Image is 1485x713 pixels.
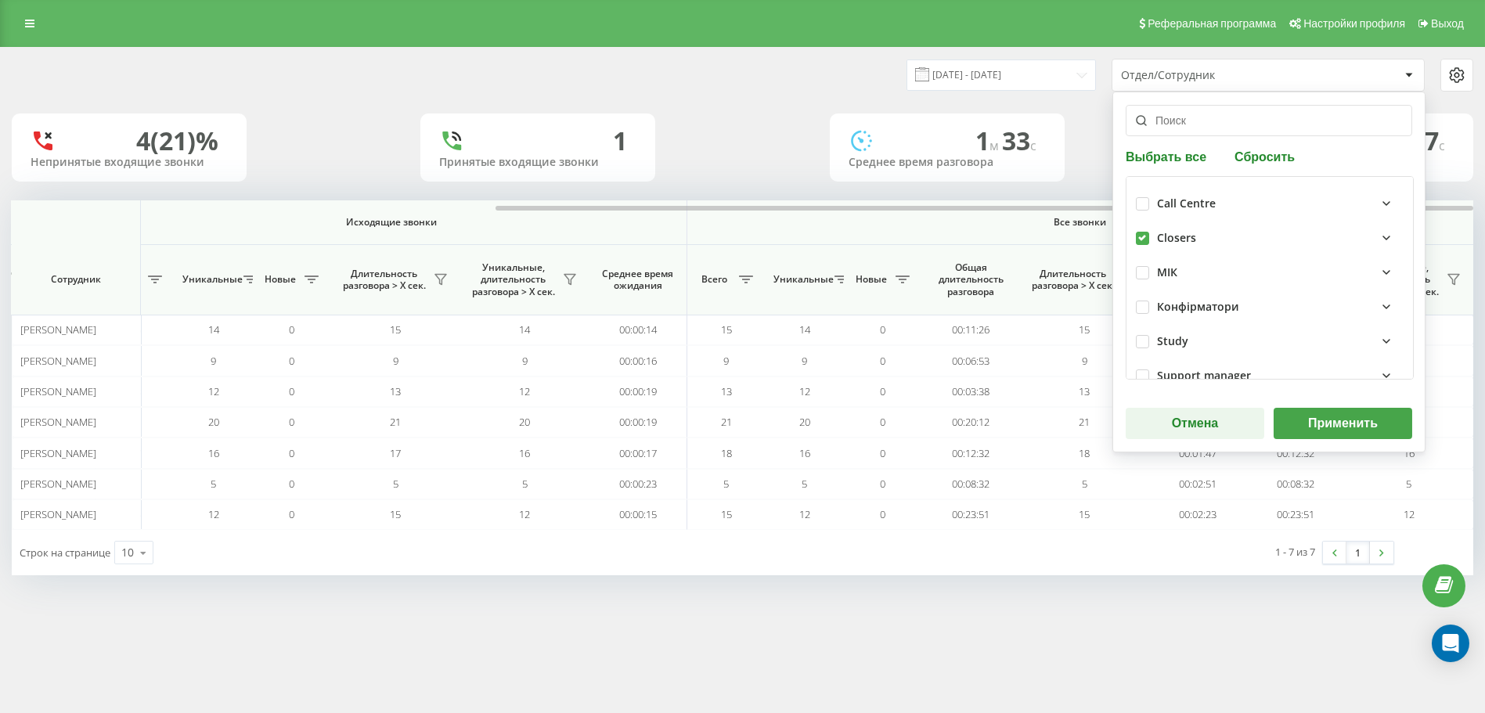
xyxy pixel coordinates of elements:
span: 5 [1407,477,1412,491]
span: Уникальные, длительность разговора > Х сек. [468,261,558,298]
span: 14 [799,322,810,337]
a: 1 [1346,542,1370,564]
span: 16 [799,446,810,460]
td: 00:03:38 [922,376,1020,407]
span: [PERSON_NAME] [20,384,96,398]
span: [PERSON_NAME] [20,415,96,429]
span: Исходящие звонки [133,216,651,229]
span: 0 [881,477,886,491]
td: 00:00:19 [589,407,687,438]
span: 13 [721,384,732,398]
span: 15 [721,507,732,521]
span: 21 [1080,415,1090,429]
span: Новые [852,273,891,286]
span: [PERSON_NAME] [20,446,96,460]
span: 0 [881,446,886,460]
span: 17 [391,446,402,460]
span: 9 [393,354,398,368]
span: Среднее время ожидания [601,268,675,292]
span: 15 [721,322,732,337]
button: Применить [1274,408,1412,439]
span: Все звонки [733,216,1427,229]
td: 00:06:53 [922,345,1020,376]
span: 0 [881,507,886,521]
span: 12 [520,507,531,521]
td: 00:23:51 [922,499,1020,530]
span: 13 [1080,384,1090,398]
td: 00:00:17 [589,438,687,468]
span: 12 [208,507,219,521]
span: 0 [290,507,295,521]
span: Выход [1431,17,1464,30]
div: 1 [613,126,627,156]
span: 33 [1002,124,1036,157]
span: 15 [391,507,402,521]
span: 12 [520,384,531,398]
span: Настройки профиля [1303,17,1405,30]
span: c [1439,137,1445,154]
div: Support manager [1157,369,1251,383]
span: 18 [721,446,732,460]
span: 15 [1080,322,1090,337]
input: Поиск [1126,105,1412,136]
td: 00:12:32 [1247,438,1345,468]
span: 12 [1404,507,1415,521]
span: 14 [520,322,531,337]
td: 00:02:51 [1149,469,1247,499]
div: 1 - 7 из 7 [1275,544,1315,560]
div: Принятые входящие звонки [439,156,636,169]
span: 0 [881,322,886,337]
span: Реферальная программа [1148,17,1276,30]
div: Среднее время разговора [849,156,1046,169]
button: Отмена [1126,408,1264,439]
td: 00:12:32 [922,438,1020,468]
span: 1 [975,124,1002,157]
span: Общая длительность разговора [934,261,1008,298]
span: 14 [208,322,219,337]
button: Сбросить [1230,149,1299,164]
span: 0 [290,477,295,491]
td: 00:00:15 [589,499,687,530]
span: 18 [1080,446,1090,460]
span: 0 [290,322,295,337]
span: 5 [211,477,217,491]
td: 00:08:32 [1247,469,1345,499]
td: 00:00:16 [589,345,687,376]
span: 0 [290,415,295,429]
span: 5 [1082,477,1087,491]
td: 00:00:23 [589,469,687,499]
span: 0 [290,446,295,460]
span: 9 [724,354,730,368]
span: 12 [208,384,219,398]
span: 12 [799,507,810,521]
span: 16 [1404,446,1415,460]
span: 20 [208,415,219,429]
td: 00:01:47 [1149,438,1247,468]
span: 15 [391,322,402,337]
span: 0 [881,415,886,429]
span: [PERSON_NAME] [20,354,96,368]
span: Новые [261,273,300,286]
div: Call Centre [1157,197,1216,211]
span: 13 [391,384,402,398]
span: [PERSON_NAME] [20,322,96,337]
span: Длительность разговора > Х сек. [339,268,429,292]
span: 0 [881,354,886,368]
span: [PERSON_NAME] [20,477,96,491]
div: Отдел/Сотрудник [1121,69,1308,82]
div: МІК [1157,266,1177,279]
span: Уникальные [773,273,830,286]
span: Сотрудник [25,273,127,286]
td: 00:08:32 [922,469,1020,499]
span: 16 [520,446,531,460]
div: Closers [1157,232,1196,245]
div: Study [1157,335,1188,348]
span: 0 [881,384,886,398]
span: 5 [802,477,808,491]
span: 21 [721,415,732,429]
span: 12 [799,384,810,398]
span: 9 [1082,354,1087,368]
span: Уникальные [182,273,239,286]
span: 0 [290,354,295,368]
span: Строк на странице [20,546,110,560]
